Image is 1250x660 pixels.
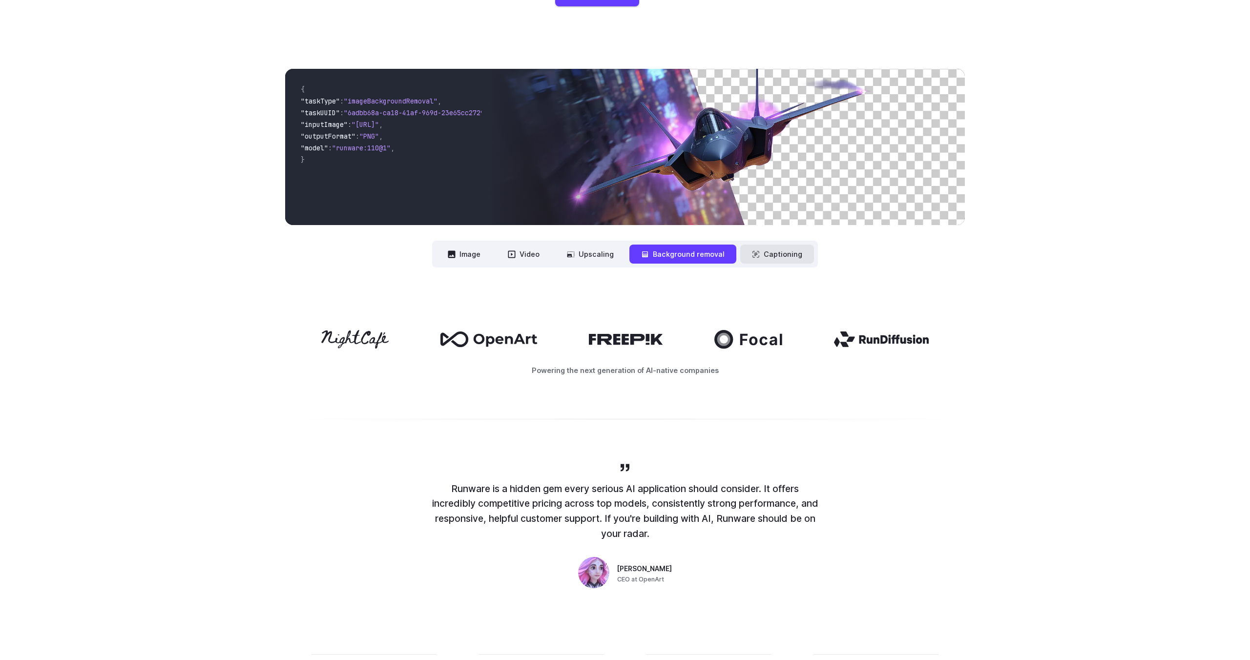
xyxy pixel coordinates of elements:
[359,132,379,141] span: "PNG"
[379,120,383,129] span: ,
[629,245,736,264] button: Background removal
[430,481,820,541] p: Runware is a hidden gem every serious AI application should consider. It offers incredibly compet...
[617,564,672,575] span: [PERSON_NAME]
[436,245,492,264] button: Image
[301,132,355,141] span: "outputFormat"
[332,144,391,152] span: "runware:110@1"
[740,245,814,264] button: Captioning
[617,575,664,584] span: CEO at OpenArt
[340,97,344,105] span: :
[344,108,492,117] span: "6adbb68a-ca18-41af-969d-23e65cc2729c"
[301,97,340,105] span: "taskType"
[301,144,328,152] span: "model"
[301,108,340,117] span: "taskUUID"
[379,132,383,141] span: ,
[355,132,359,141] span: :
[489,69,965,225] img: Futuristic stealth jet streaking through a neon-lit cityscape with glowing purple exhaust
[301,85,305,94] span: {
[555,245,625,264] button: Upscaling
[437,97,441,105] span: ,
[340,108,344,117] span: :
[578,557,609,588] img: Person
[344,97,437,105] span: "imageBackgroundRemoval"
[301,120,348,129] span: "inputImage"
[301,155,305,164] span: }
[496,245,551,264] button: Video
[352,120,379,129] span: "[URL]"
[391,144,395,152] span: ,
[348,120,352,129] span: :
[328,144,332,152] span: :
[285,365,965,376] p: Powering the next generation of AI-native companies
